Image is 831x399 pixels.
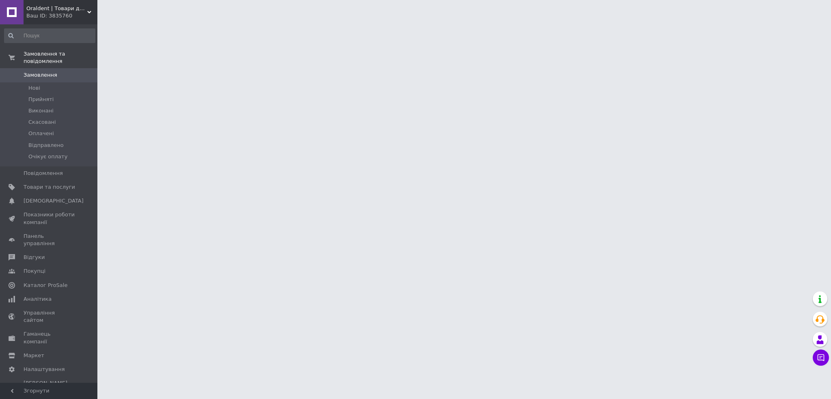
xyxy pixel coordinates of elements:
[24,352,44,359] span: Маркет
[24,233,75,247] span: Панель управління
[24,211,75,226] span: Показники роботи компанії
[28,107,54,114] span: Виконані
[24,197,84,205] span: [DEMOGRAPHIC_DATA]
[4,28,95,43] input: Пошук
[813,349,829,366] button: Чат з покупцем
[28,153,67,160] span: Очікує оплату
[24,50,97,65] span: Замовлення та повідомлення
[24,267,45,275] span: Покупці
[24,366,65,373] span: Налаштування
[24,309,75,324] span: Управління сайтом
[24,170,63,177] span: Повідомлення
[28,96,54,103] span: Прийняті
[28,84,40,92] span: Нові
[26,12,97,19] div: Ваш ID: 3835760
[28,130,54,137] span: Оплачені
[24,295,52,303] span: Аналітика
[26,5,87,12] span: Oraldent | Товари для здорової посмішки
[28,142,64,149] span: Відправлено
[24,282,67,289] span: Каталог ProSale
[24,71,57,79] span: Замовлення
[28,119,56,126] span: Скасовані
[24,183,75,191] span: Товари та послуги
[24,254,45,261] span: Відгуки
[24,330,75,345] span: Гаманець компанії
